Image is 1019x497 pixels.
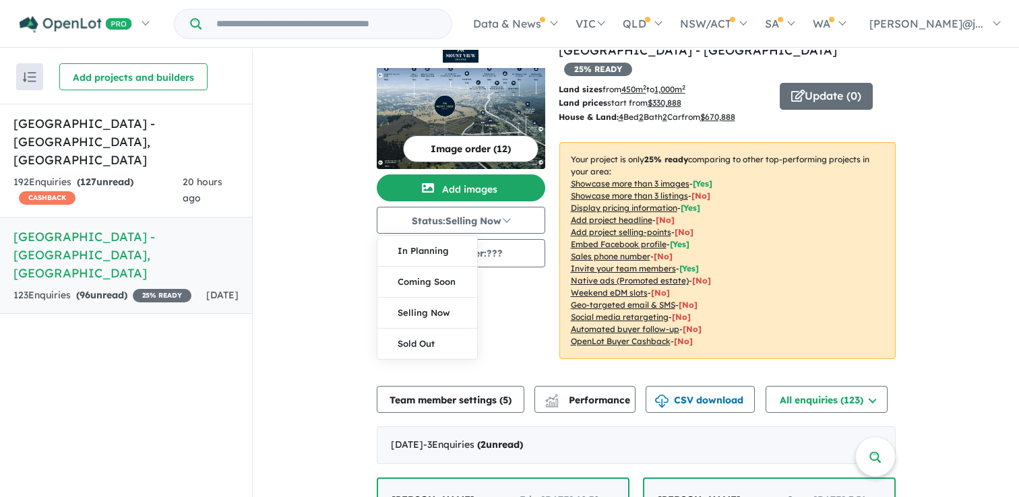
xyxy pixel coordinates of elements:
[571,288,648,298] u: Weekend eDM slots
[662,112,667,122] u: 2
[766,386,888,413] button: All enquiries (123)
[80,176,96,188] span: 127
[674,336,693,346] span: [No]
[571,191,688,201] u: Showcase more than 3 listings
[564,63,632,76] span: 25 % READY
[183,176,222,204] span: 20 hours ago
[13,114,239,169] h5: [GEOGRAPHIC_DATA] - [GEOGRAPHIC_DATA] , [GEOGRAPHIC_DATA]
[377,236,477,267] button: In Planning
[559,84,603,94] b: Land sizes
[644,154,688,164] b: 25 % ready
[76,289,127,301] strong: ( unread)
[559,42,837,58] a: [GEOGRAPHIC_DATA] - [GEOGRAPHIC_DATA]
[571,239,667,249] u: Embed Facebook profile
[679,263,699,273] span: [ Yes ]
[477,438,523,451] strong: ( unread)
[13,228,239,282] h5: [GEOGRAPHIC_DATA] - [GEOGRAPHIC_DATA] , [GEOGRAPHIC_DATA]
[377,68,545,169] img: Mount View Grange Estate - Bellbird
[679,300,698,310] span: [No]
[683,324,702,334] span: [No]
[571,251,650,261] u: Sales phone number
[571,312,669,322] u: Social media retargeting
[559,83,770,96] p: from
[559,96,770,110] p: start from
[559,110,770,124] p: Bed Bath Car from
[656,215,675,225] span: [ No ]
[377,386,524,413] button: Team member settings (5)
[646,84,685,94] span: to
[619,112,623,122] u: 4
[571,178,689,189] u: Showcase more than 3 images
[571,227,671,237] u: Add project selling-points
[545,394,557,401] img: line-chart.svg
[545,399,559,407] img: bar-chart.svg
[700,112,735,122] u: $ 670,888
[13,288,191,304] div: 123 Enquir ies
[675,227,693,237] span: [ No ]
[206,289,239,301] span: [DATE]
[646,386,755,413] button: CSV download
[692,275,711,286] span: [No]
[670,239,689,249] span: [ Yes ]
[682,84,685,91] sup: 2
[691,191,710,201] span: [ No ]
[23,72,36,82] img: sort.svg
[693,178,712,189] span: [ Yes ]
[382,46,540,63] img: Mount View Grange Estate - Bellbird Logo
[133,289,191,302] span: 25 % READY
[13,174,183,207] div: 192 Enquir ies
[571,324,679,334] u: Automated buyer follow-up
[571,263,676,273] u: Invite your team members
[651,288,670,298] span: [No]
[423,438,523,451] span: - 3 Enquir ies
[377,207,545,234] button: Status:Selling Now
[869,17,983,30] span: [PERSON_NAME]@j...
[655,395,669,408] img: download icon
[643,84,646,91] sup: 2
[571,300,675,310] u: Geo-targeted email & SMS
[571,336,671,346] u: OpenLot Buyer Cashback
[77,176,133,188] strong: ( unread)
[377,298,477,329] button: Selling Now
[377,426,896,464] div: [DATE]
[559,142,896,359] p: Your project is only comparing to other top-performing projects in your area: - - - - - - - - - -...
[559,98,607,108] b: Land prices
[534,386,636,413] button: Performance
[503,394,508,406] span: 5
[559,112,619,122] b: House & Land:
[377,267,477,298] button: Coming Soon
[19,191,75,205] span: CASHBACK
[481,438,486,451] span: 2
[571,215,652,225] u: Add project headline
[377,41,545,169] a: Mount View Grange Estate - Bellbird LogoMount View Grange Estate - Bellbird
[403,135,538,162] button: Image order (12)
[59,63,208,90] button: Add projects and builders
[681,203,700,213] span: [ Yes ]
[80,289,90,301] span: 96
[654,251,673,261] span: [ No ]
[780,83,873,110] button: Update (0)
[654,84,685,94] u: 1,000 m
[621,84,646,94] u: 450 m
[547,394,630,406] span: Performance
[20,16,132,33] img: Openlot PRO Logo White
[377,329,477,359] button: Sold Out
[672,312,691,322] span: [No]
[204,9,449,38] input: Try estate name, suburb, builder or developer
[571,275,689,286] u: Native ads (Promoted estate)
[648,98,681,108] u: $ 330,888
[571,203,677,213] u: Display pricing information
[639,112,644,122] u: 2
[377,174,545,201] button: Add images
